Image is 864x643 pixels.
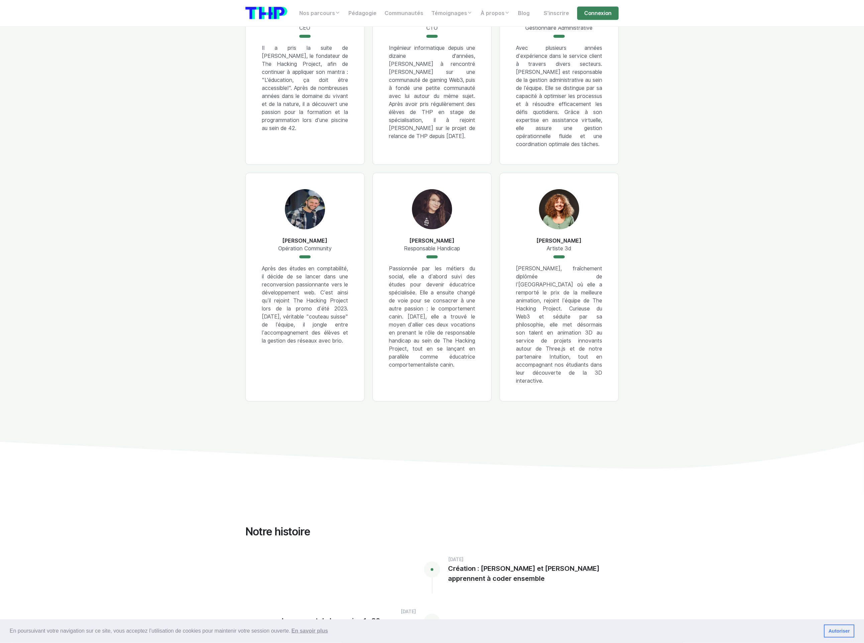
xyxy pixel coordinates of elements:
[525,24,592,32] span: Gestionnaire Administrative
[409,237,454,245] h6: [PERSON_NAME]
[540,7,573,20] a: S'inscrire
[381,7,427,20] a: Communautés
[262,265,348,345] p: Après des études en comptabilité, il décide de se lancer dans une reconversion passionnante vers ...
[245,7,287,19] img: logo
[476,7,514,20] a: À propos
[282,237,327,245] h6: [PERSON_NAME]
[10,626,819,636] span: En poursuivant votre navigation sur ce site, vous acceptez l’utilisation de cookies pour mainteni...
[389,265,475,369] p: Passionnée par les métiers du social, elle a d’abord suivi des études pour devenir éducatrice spé...
[401,609,416,614] span: [DATE]
[262,44,348,132] p: Il a pris la suite de [PERSON_NAME], le fondateur de The Hacking Project, afin de continuer à app...
[539,189,579,229] img: Kiara Lacambre
[427,7,476,20] a: Témoignages
[577,7,619,20] a: Connexion
[389,44,475,140] p: Ingénieur informatique depuis une dizaine d'années, [PERSON_NAME] à rencontré [PERSON_NAME] sur u...
[516,44,602,148] p: Avec plusieurs années d’expérience dans le service client à travers divers secteurs. [PERSON_NAME...
[547,245,571,253] span: Artiste 3d
[295,7,344,20] a: Nos parcours
[426,24,438,32] span: CTO
[404,245,460,253] span: Responsable Handicap
[824,625,854,638] a: dismiss cookie message
[516,265,602,385] p: [PERSON_NAME], fraîchement diplômée de l’[GEOGRAPHIC_DATA] où elle a remporté le prix de la meill...
[299,24,310,32] span: CEO
[245,616,416,636] h5: Lancement de la session 1 : 80 personnes apprennent à coder dans un squat du 93
[278,245,332,253] span: Opération Community
[245,525,619,538] h2: Notre histoire
[344,7,381,20] a: Pédagogie
[448,563,619,584] h5: Création : [PERSON_NAME] et [PERSON_NAME] apprennent à coder ensemble
[514,7,534,20] a: Blog
[285,189,325,229] img: Florian VAN CAMP
[448,557,463,562] span: [DATE]
[290,626,329,636] a: learn more about cookies
[536,237,581,245] h6: [PERSON_NAME]
[412,189,452,229] img: Elodie DESTRES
